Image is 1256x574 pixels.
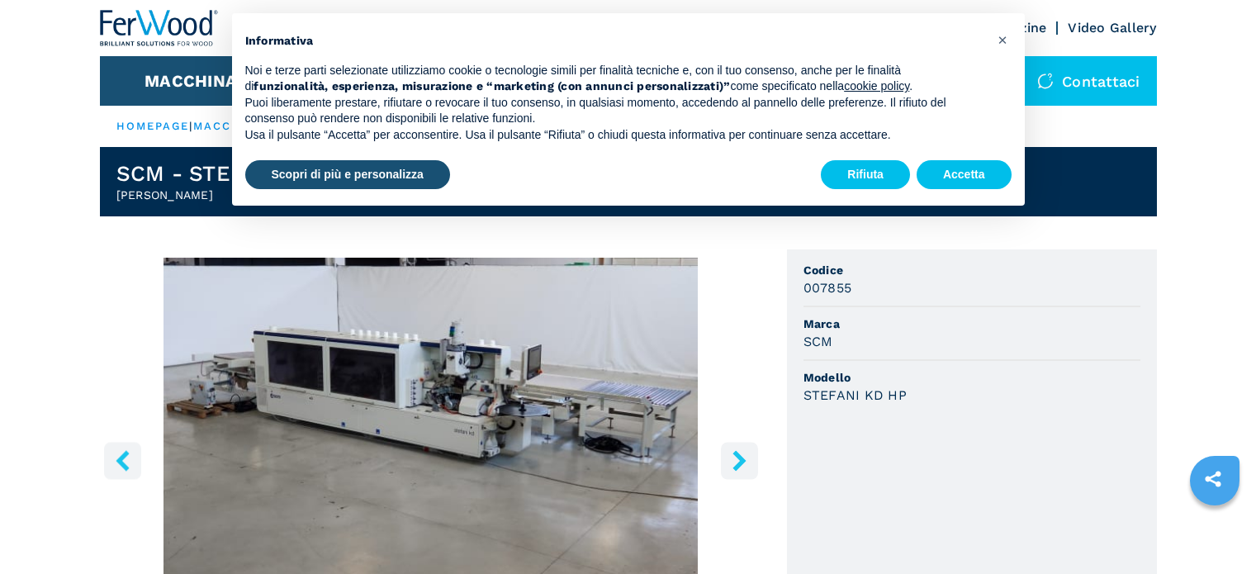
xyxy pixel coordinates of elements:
[1021,56,1157,106] div: Contattaci
[189,120,192,132] span: |
[1192,458,1234,500] a: sharethis
[803,386,907,405] h3: STEFANI KD HP
[803,262,1140,278] span: Codice
[721,442,758,479] button: right-button
[145,71,254,91] button: Macchinari
[1068,20,1156,36] a: Video Gallery
[245,95,985,127] p: Puoi liberamente prestare, rifiutare o revocare il tuo consenso, in qualsiasi momento, accedendo ...
[116,120,190,132] a: HOMEPAGE
[245,160,450,190] button: Scopri di più e personalizza
[844,79,909,93] a: cookie policy
[193,120,280,132] a: macchinari
[1037,73,1054,89] img: Contattaci
[803,315,1140,332] span: Marca
[917,160,1012,190] button: Accetta
[803,278,852,297] h3: 007855
[998,30,1007,50] span: ×
[100,10,219,46] img: Ferwood
[254,79,730,93] strong: funzionalità, esperienza, misurazione e “marketing (con annunci personalizzati)”
[803,369,1140,386] span: Modello
[990,26,1017,53] button: Chiudi questa informativa
[245,33,985,50] h2: Informativa
[116,160,353,187] h1: SCM - STEFANI KD HP
[821,160,910,190] button: Rifiuta
[245,63,985,95] p: Noi e terze parti selezionate utilizziamo cookie o tecnologie simili per finalità tecniche e, con...
[116,187,353,203] h2: [PERSON_NAME]
[803,332,833,351] h3: SCM
[245,127,985,144] p: Usa il pulsante “Accetta” per acconsentire. Usa il pulsante “Rifiuta” o chiudi questa informativa...
[104,442,141,479] button: left-button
